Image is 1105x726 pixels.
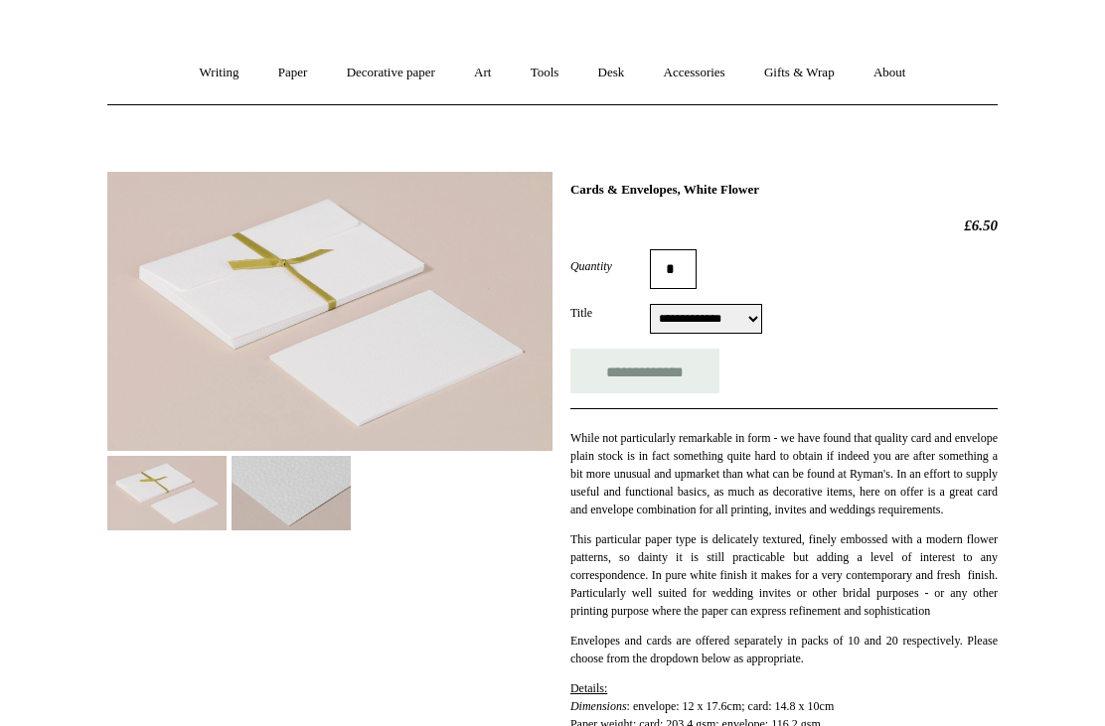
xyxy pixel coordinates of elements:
img: Cards & Envelopes, White Flower [232,456,351,530]
h1: Cards & Envelopes, White Flower [570,182,998,198]
p: Envelopes and cards are offered separately in packs of 10 and 20 respectively. Please choose from... [570,632,998,667]
a: Tools [513,47,577,99]
a: Gifts & Wrap [746,47,853,99]
a: Decorative paper [329,47,453,99]
em: Dimensions [570,699,627,713]
a: Writing [182,47,257,99]
p: This particular paper type is delicately textured, finely embossed with a modern flower patterns,... [570,530,998,620]
p: While not particularly remarkable in form - we have found that quality card and envelope plain st... [570,429,998,518]
label: Quantity [570,257,650,275]
label: Title [570,304,650,322]
a: About [856,47,924,99]
a: Desk [580,47,643,99]
img: Cards & Envelopes, White Flower [107,172,552,451]
a: Paper [260,47,326,99]
h2: £6.50 [570,217,998,234]
img: Cards & Envelopes, White Flower [107,456,227,530]
a: Accessories [646,47,743,99]
a: Art [456,47,509,99]
span: Details: [570,681,607,695]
